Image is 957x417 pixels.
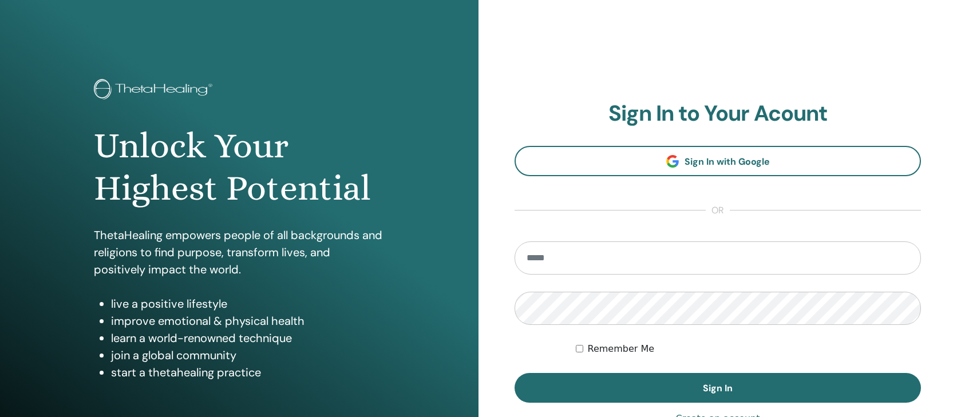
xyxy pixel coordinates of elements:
label: Remember Me [588,342,655,356]
li: start a thetahealing practice [111,364,384,381]
li: live a positive lifestyle [111,295,384,312]
h1: Unlock Your Highest Potential [94,125,384,210]
h2: Sign In to Your Acount [515,101,921,127]
li: improve emotional & physical health [111,312,384,329]
span: or [706,204,730,217]
span: Sign In with Google [685,156,770,168]
div: Keep me authenticated indefinitely or until I manually logout [576,342,922,356]
p: ThetaHealing empowers people of all backgrounds and religions to find purpose, transform lives, a... [94,227,384,278]
button: Sign In [515,373,921,403]
li: join a global community [111,347,384,364]
span: Sign In [703,382,733,394]
a: Sign In with Google [515,146,921,176]
li: learn a world-renowned technique [111,329,384,347]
